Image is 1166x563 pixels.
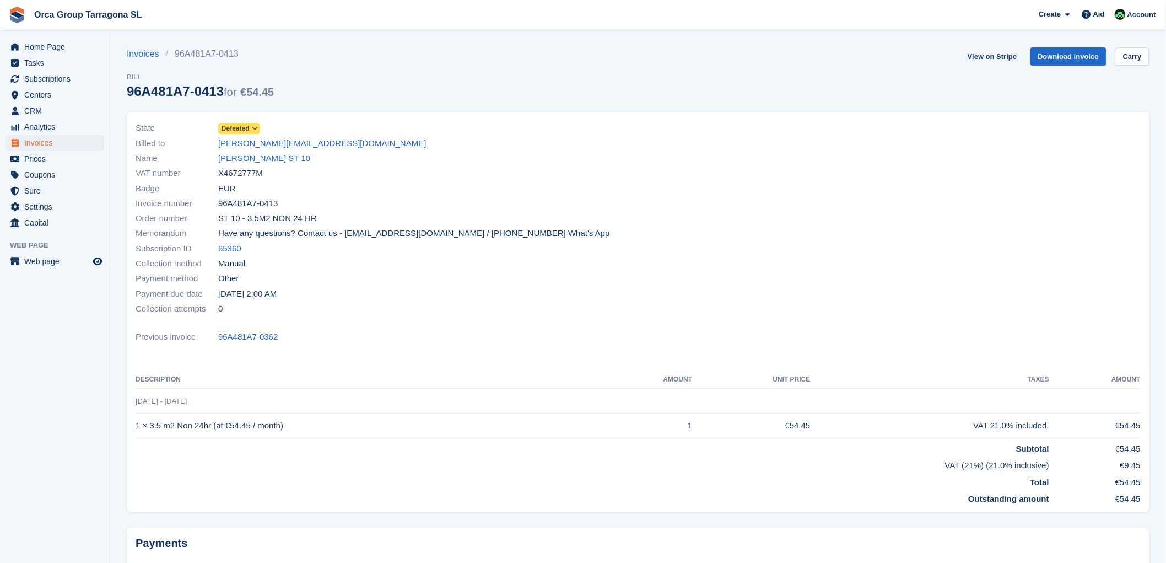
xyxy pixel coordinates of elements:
font: Home Page [24,42,65,51]
font: Total [1030,478,1049,487]
font: 0 [218,304,223,313]
font: X4672777M [218,168,263,178]
font: Subtotal [1016,444,1049,453]
a: Download invoice [1030,47,1107,66]
font: €54.45 [785,421,811,430]
font: Manual [218,259,245,268]
font: [DATE] 2:00 AM [218,289,277,298]
font: Defeated [222,125,250,132]
font: 96A481A7-0362 [218,332,278,341]
a: menu [6,167,104,183]
font: Outstanding amount [968,494,1049,503]
font: VAT (21%) (21.0% inclusive) [945,460,1049,470]
font: €54.45 [1115,444,1141,453]
font: [PERSON_NAME] ST 10 [218,153,310,163]
font: Create [1039,10,1061,18]
font: Taxes [1028,376,1049,383]
font: Payments [136,537,188,549]
font: €54.45 [1115,421,1141,430]
a: menu [6,151,104,167]
font: Settings [24,202,52,211]
time: 2025-08-25 00:00:00 UTC [218,288,277,301]
a: [PERSON_NAME][EMAIL_ADDRESS][DOMAIN_NAME] [218,137,427,150]
font: 65360 [218,244,241,253]
font: CRM [24,106,42,115]
font: Have any questions? Contact us - [EMAIL_ADDRESS][DOMAIN_NAME] / [PHONE_NUMBER] What's App [218,228,610,238]
font: ST 10 - 3.5M2 NON 24 HR [218,213,317,223]
a: Invoices [127,47,166,61]
font: 96A481A7-0413 [218,199,278,208]
font: Analytics [24,122,55,131]
font: Badge [136,184,159,193]
font: Description [136,376,181,383]
a: menu [6,199,104,215]
font: Download invoice [1038,52,1099,61]
a: [PERSON_NAME] ST 10 [218,152,310,165]
font: View on Stripe [968,52,1017,61]
font: Invoices [24,138,52,147]
font: Payment due date [136,289,203,298]
font: Collection attempts [136,304,206,313]
font: Collection method [136,259,202,268]
a: menu [6,215,104,230]
a: Carry [1115,47,1149,66]
font: VAT 21.0% included. [973,421,1049,430]
font: €54.45 [1115,478,1141,487]
font: Carry [1123,52,1142,61]
font: Previous invoice [136,332,196,341]
font: Coupons [24,170,55,179]
a: menu [6,87,104,103]
a: Store Preview [91,255,104,268]
font: VAT number [136,168,181,178]
a: menu [6,135,104,151]
a: View on Stripe [963,47,1021,66]
a: Orca Group Tarragona SL [30,6,146,24]
a: 65360 [218,243,241,255]
font: €54.45 [1115,494,1141,503]
nav: breadcrumbs [127,47,274,61]
font: Bill [127,73,142,81]
font: for [224,86,236,98]
font: €9.45 [1120,460,1141,470]
font: Capital [24,218,48,227]
a: Defeated [218,122,260,135]
font: 1 × 3.5 m2 Non 24hr (at €54.45 / month) [136,421,283,430]
font: 96A481A7-0413 [127,84,224,99]
a: menu [6,183,104,199]
font: Prices [24,154,46,163]
font: Billed to [136,138,165,148]
font: Tasks [24,58,44,67]
font: Subscription ID [136,244,192,253]
font: 1 [688,421,692,430]
font: Web page [10,241,48,249]
a: menu [6,71,104,87]
img: stora-icon-8386f47178a22dfd0bd8f6a31ec36ba5ce8667c1dd55bd0f319d3a0aa187defe.svg [9,7,25,23]
font: Aid [1093,10,1105,18]
font: Subscriptions [24,74,71,83]
a: menu [6,119,104,135]
font: Account [1127,10,1156,19]
font: Centers [24,90,51,99]
font: Memorandum [136,228,187,238]
font: Name [136,153,158,163]
font: Invoices [127,49,159,58]
a: 96A481A7-0362 [218,331,278,344]
font: Payment method [136,274,198,283]
a: menu [6,103,104,119]
a: menu [6,39,104,55]
font: €54.45 [240,86,274,98]
img: Tania [1115,9,1126,20]
font: [PERSON_NAME][EMAIL_ADDRESS][DOMAIN_NAME] [218,138,427,148]
font: Order number [136,213,187,223]
font: Sure [24,186,41,195]
font: Unit price [773,376,811,383]
a: menu [6,55,104,71]
font: State [136,123,155,132]
font: Amount [1111,376,1141,383]
font: EUR [218,184,236,193]
font: Invoice number [136,199,192,208]
font: Orca Group Tarragona SL [34,10,142,19]
font: AMOUNT [663,376,693,383]
font: Other [218,274,239,283]
font: Web page [24,257,60,266]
